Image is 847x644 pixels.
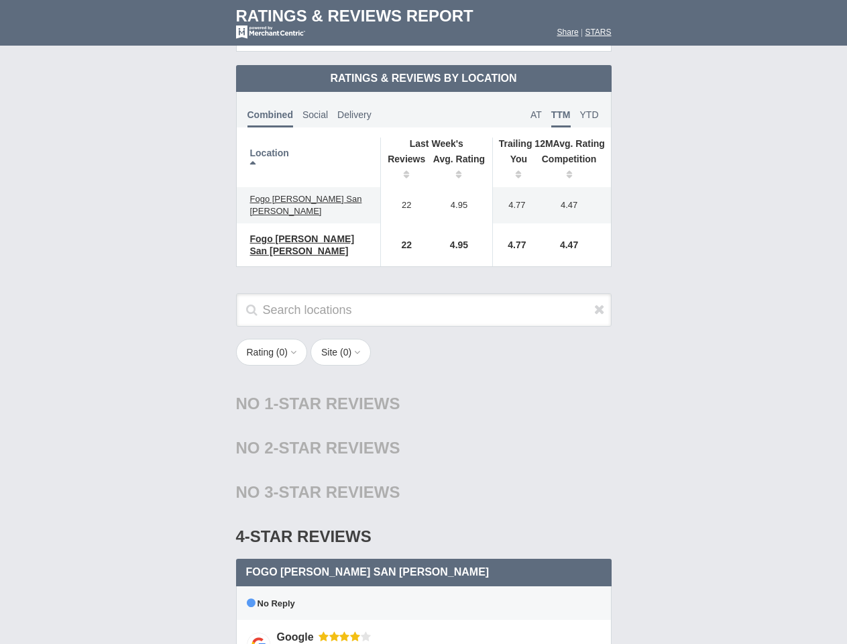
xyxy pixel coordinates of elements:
[580,109,599,120] span: YTD
[243,231,374,259] a: Fogo [PERSON_NAME] San [PERSON_NAME]
[493,223,534,266] td: 4.77
[236,470,612,515] div: No 3-Star Reviews
[380,223,426,266] td: 22
[302,109,328,120] span: Social
[310,339,371,366] button: Site (0)
[551,109,571,127] span: TTM
[493,187,534,223] td: 4.77
[380,150,426,187] th: Reviews: activate to sort column ascending
[337,109,372,120] span: Delivery
[380,187,426,223] td: 22
[581,28,583,37] span: |
[236,339,308,366] button: Rating (0)
[530,109,542,120] span: AT
[493,150,534,187] th: You: activate to sort column ascending
[236,65,612,92] td: Ratings & Reviews by Location
[236,382,612,426] div: No 1-Star Reviews
[236,426,612,470] div: No 2-Star Reviews
[243,191,374,219] a: Fogo [PERSON_NAME] San [PERSON_NAME]
[250,194,362,216] span: Fogo [PERSON_NAME] San [PERSON_NAME]
[585,28,611,37] a: STARS
[493,138,611,150] th: Avg. Rating
[426,187,493,223] td: 4.95
[247,598,295,608] span: No Reply
[237,138,381,187] th: Location: activate to sort column descending
[557,28,579,37] a: Share
[236,25,305,39] img: mc-powered-by-logo-white-103.png
[250,233,355,256] span: Fogo [PERSON_NAME] San [PERSON_NAME]
[380,138,492,150] th: Last Week's
[426,150,493,187] th: Avg. Rating: activate to sort column ascending
[534,223,611,266] td: 4.47
[277,630,319,644] div: Google
[246,566,490,578] span: Fogo [PERSON_NAME] San [PERSON_NAME]
[280,347,285,358] span: 0
[236,515,612,559] div: 4-Star Reviews
[534,187,611,223] td: 4.47
[499,138,553,149] span: Trailing 12M
[247,109,293,127] span: Combined
[426,223,493,266] td: 4.95
[534,150,611,187] th: Competition : activate to sort column ascending
[343,347,349,358] span: 0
